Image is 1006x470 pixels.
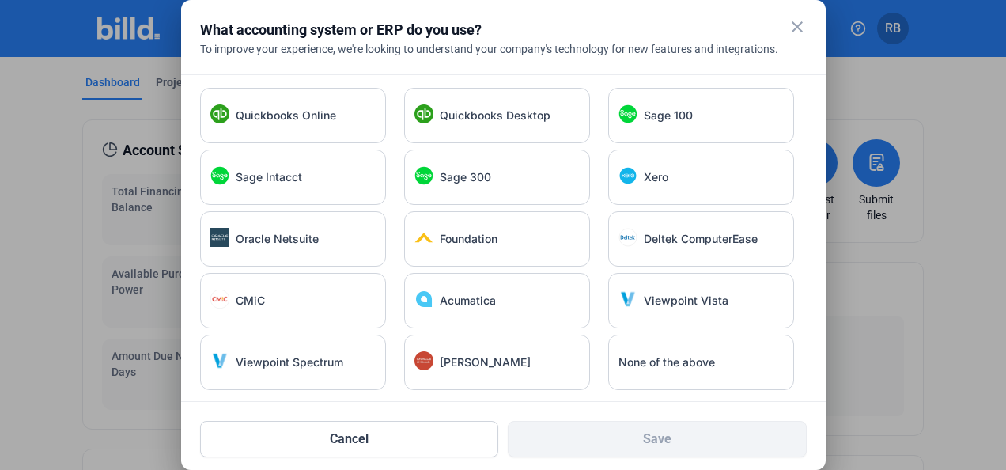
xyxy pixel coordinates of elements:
div: To improve your experience, we're looking to understand your company's technology for new feature... [200,41,807,57]
span: Viewpoint Vista [644,293,728,309]
span: Foundation [440,231,497,247]
span: Oracle Netsuite [236,231,319,247]
mat-icon: close [788,17,807,36]
span: Sage 100 [644,108,693,123]
span: Deltek ComputerEase [644,231,758,247]
span: None of the above [618,354,715,370]
span: Sage Intacct [236,169,302,185]
button: Cancel [200,421,499,457]
span: Quickbooks Online [236,108,336,123]
span: Sage 300 [440,169,491,185]
span: [PERSON_NAME] [440,354,531,370]
span: Quickbooks Desktop [440,108,550,123]
span: CMiC [236,293,265,309]
span: Acumatica [440,293,496,309]
div: What accounting system or ERP do you use? [200,19,767,41]
span: Viewpoint Spectrum [236,354,343,370]
button: Save [508,421,807,457]
span: Xero [644,169,668,185]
